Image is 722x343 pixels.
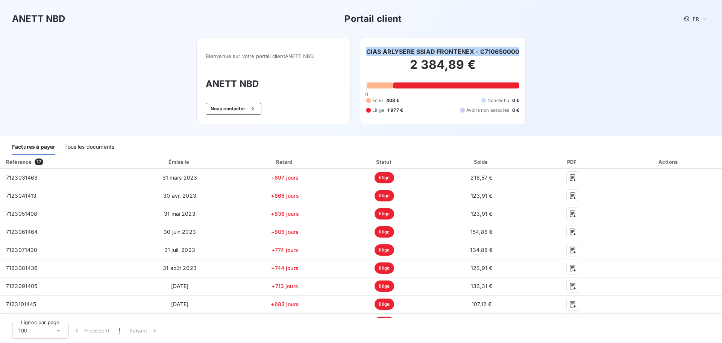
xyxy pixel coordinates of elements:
[126,158,233,166] div: Émise le
[375,262,394,274] span: litige
[164,210,196,217] span: 31 mai 2023
[6,265,38,271] span: 7123081436
[337,158,432,166] div: Statut
[271,210,299,217] span: +836 jours
[68,323,114,338] button: Précédent
[375,208,394,220] span: litige
[114,323,125,338] button: 1
[375,226,394,238] span: litige
[512,97,519,104] span: 0 €
[617,158,720,166] div: Actions
[372,107,384,114] span: Litige
[64,139,114,155] div: Tous les documents
[435,158,528,166] div: Solde
[6,247,38,253] span: 7123071430
[271,174,299,181] span: +897 jours
[6,283,38,289] span: 7123091405
[471,283,492,289] span: 133,31 €
[375,317,394,328] span: litige
[472,301,491,307] span: 107,12 €
[6,159,32,165] div: Référence
[6,301,36,307] span: 7123101445
[118,327,120,334] span: 1
[162,174,197,181] span: 31 mars 2023
[375,190,394,201] span: litige
[365,91,368,97] span: 0
[164,247,195,253] span: 31 juil. 2023
[271,229,299,235] span: +805 jours
[206,53,341,59] span: Bienvenue sur votre portail client ANETT NBD .
[375,280,394,292] span: litige
[6,210,38,217] span: 7123051408
[531,158,614,166] div: PDF
[236,158,334,166] div: Retard
[271,192,299,199] span: +866 jours
[466,107,509,114] span: Avoirs non associés
[6,174,38,181] span: 7123031463
[271,301,299,307] span: +683 jours
[271,265,299,271] span: +744 jours
[375,299,394,310] span: litige
[366,57,519,80] h2: 2 384,89 €
[386,97,400,104] span: 408 €
[12,12,65,26] h3: ANETT NBD
[35,159,43,165] span: 17
[512,107,519,114] span: 0 €
[18,327,27,334] span: 100
[171,283,189,289] span: [DATE]
[171,301,189,307] span: [DATE]
[470,174,492,181] span: 218,57 €
[471,210,492,217] span: 123,91 €
[372,97,383,104] span: Échu
[163,192,196,199] span: 30 avr. 2023
[366,47,519,56] h6: CIAS ARLYSERE SSIAD FRONTENEX - C710650000
[471,265,492,271] span: 123,91 €
[471,192,492,199] span: 123,91 €
[375,244,394,256] span: litige
[12,139,55,155] div: Factures à payer
[272,247,299,253] span: +774 jours
[344,12,402,26] h3: Portail client
[206,103,261,115] button: Nous contacter
[6,229,38,235] span: 7123061464
[487,97,509,104] span: Non-échu
[6,192,37,199] span: 7123041413
[387,107,403,114] span: 1 977 €
[693,16,699,22] span: FR
[375,172,394,183] span: litige
[272,283,298,289] span: +713 jours
[164,229,196,235] span: 30 juin 2023
[125,323,163,338] button: Suivant
[163,265,197,271] span: 31 août 2023
[470,247,493,253] span: 134,88 €
[206,77,341,91] h3: ANETT NBD
[470,229,493,235] span: 154,88 €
